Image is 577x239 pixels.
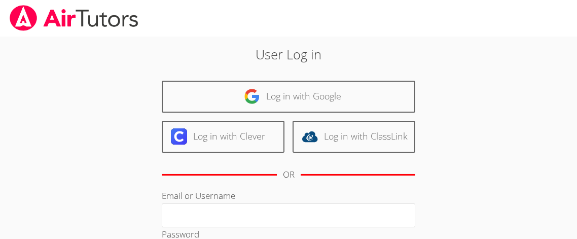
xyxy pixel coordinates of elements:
img: classlink-logo-d6bb404cc1216ec64c9a2012d9dc4662098be43eaf13dc465df04b49fa7ab582.svg [302,128,318,145]
div: OR [283,167,295,182]
img: google-logo-50288ca7cdecda66e5e0955fdab243c47b7ad437acaf1139b6f446037453330a.svg [244,88,260,105]
a: Log in with Google [162,81,415,113]
label: Email or Username [162,190,235,201]
img: clever-logo-6eab21bc6e7a338710f1a6ff85c0baf02591cd810cc4098c63d3a4b26e2feb20.svg [171,128,187,145]
a: Log in with ClassLink [293,121,415,153]
h2: User Log in [133,45,445,64]
img: airtutors_banner-c4298cdbf04f3fff15de1276eac7730deb9818008684d7c2e4769d2f7ddbe033.png [9,5,139,31]
a: Log in with Clever [162,121,284,153]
